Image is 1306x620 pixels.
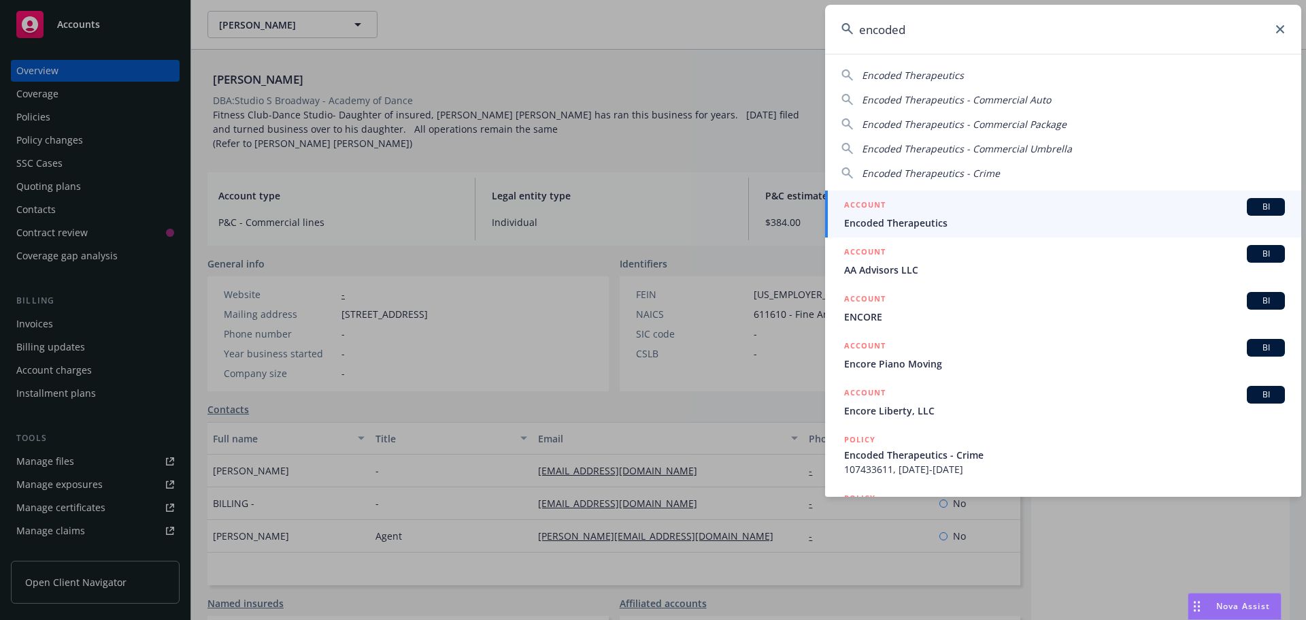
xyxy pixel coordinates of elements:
[844,448,1285,462] span: Encoded Therapeutics - Crime
[844,404,1285,418] span: Encore Liberty, LLC
[1252,295,1279,307] span: BI
[844,245,886,261] h5: ACCOUNT
[1252,248,1279,260] span: BI
[825,425,1301,484] a: POLICYEncoded Therapeutics - Crime107433611, [DATE]-[DATE]
[844,339,886,355] h5: ACCOUNT
[844,491,875,505] h5: POLICY
[844,292,886,308] h5: ACCOUNT
[844,310,1285,324] span: ENCORE
[1252,342,1279,354] span: BI
[825,331,1301,378] a: ACCOUNTBIEncore Piano Moving
[1188,593,1282,620] button: Nova Assist
[1188,593,1205,619] div: Drag to move
[825,378,1301,425] a: ACCOUNTBIEncore Liberty, LLC
[862,93,1051,106] span: Encoded Therapeutics - Commercial Auto
[825,238,1301,284] a: ACCOUNTBIAA Advisors LLC
[844,357,1285,371] span: Encore Piano Moving
[862,118,1067,131] span: Encoded Therapeutics - Commercial Package
[1252,201,1279,213] span: BI
[1216,600,1270,612] span: Nova Assist
[825,5,1301,54] input: Search...
[825,484,1301,542] a: POLICY
[825,191,1301,238] a: ACCOUNTBIEncoded Therapeutics
[862,142,1072,155] span: Encoded Therapeutics - Commercial Umbrella
[844,433,875,446] h5: POLICY
[862,167,1000,180] span: Encoded Therapeutics - Crime
[844,263,1285,277] span: AA Advisors LLC
[844,198,886,214] h5: ACCOUNT
[844,386,886,402] h5: ACCOUNT
[862,69,964,82] span: Encoded Therapeutics
[844,462,1285,476] span: 107433611, [DATE]-[DATE]
[844,216,1285,230] span: Encoded Therapeutics
[825,284,1301,331] a: ACCOUNTBIENCORE
[1252,389,1279,401] span: BI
